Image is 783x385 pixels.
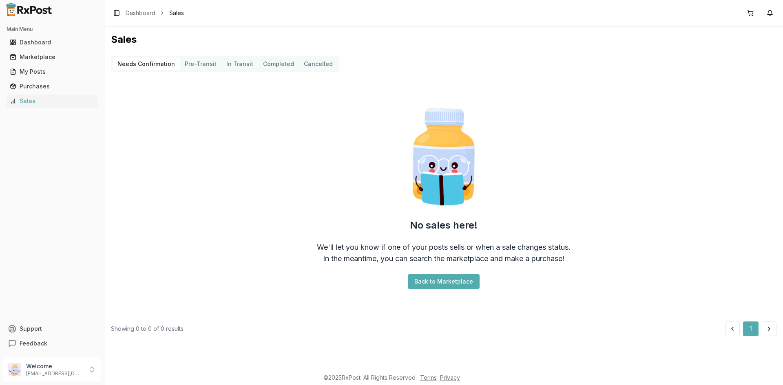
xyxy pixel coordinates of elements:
div: Marketplace [10,53,94,61]
p: [EMAIL_ADDRESS][DOMAIN_NAME] [26,370,83,377]
nav: breadcrumb [126,9,184,17]
p: Welcome [26,362,83,370]
a: Marketplace [7,50,97,64]
h2: Main Menu [7,26,97,33]
button: Feedback [3,336,101,351]
img: RxPost Logo [3,3,55,16]
a: Terms [420,374,437,381]
div: Showing 0 to 0 of 0 results [111,325,184,333]
a: My Posts [7,64,97,79]
div: We'll let you know if one of your posts sells or when a sale changes status. [317,242,571,253]
span: Feedback [20,339,47,348]
a: Privacy [440,374,460,381]
div: Purchases [10,82,94,90]
div: My Posts [10,68,94,76]
button: Needs Confirmation [113,57,180,70]
h1: Sales [111,33,776,46]
button: In Transit [221,57,258,70]
img: Smart Pill Bottle [391,105,496,209]
button: Cancelled [299,57,338,70]
button: Purchases [3,80,101,93]
h2: No sales here! [410,219,478,232]
div: Sales [10,97,94,105]
button: Completed [258,57,299,70]
a: Dashboard [7,35,97,50]
button: Support [3,321,101,336]
a: Purchases [7,79,97,94]
a: Sales [7,94,97,108]
button: 1 [743,321,759,336]
a: Dashboard [126,9,155,17]
button: My Posts [3,65,101,78]
button: Dashboard [3,36,101,49]
div: In the meantime, you can search the marketplace and make a purchase! [323,253,564,264]
button: Marketplace [3,51,101,64]
span: Sales [169,9,184,17]
button: Back to Marketplace [408,274,480,289]
div: Dashboard [10,38,94,46]
button: Sales [3,95,101,108]
button: Pre-Transit [180,57,221,70]
img: User avatar [8,363,21,376]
